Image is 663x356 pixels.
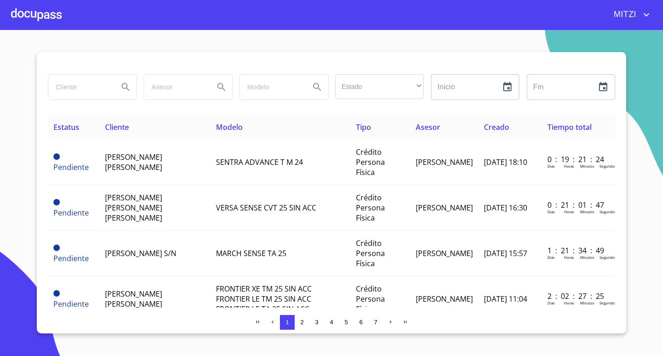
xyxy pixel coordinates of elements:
[144,75,207,99] input: search
[240,75,302,99] input: search
[53,122,79,132] span: Estatus
[300,319,303,326] span: 2
[339,315,354,330] button: 5
[564,163,574,169] p: Horas
[484,294,527,304] span: [DATE] 11:04
[216,122,243,132] span: Modelo
[599,209,616,214] p: Segundos
[599,163,616,169] p: Segundos
[280,315,295,330] button: 1
[216,248,286,258] span: MARCH SENSE TA 25
[564,255,574,260] p: Horas
[216,157,303,167] span: SENTRA ADVANCE T M 24
[53,299,89,309] span: Pendiente
[53,162,89,172] span: Pendiente
[309,315,324,330] button: 3
[547,291,610,301] p: 2 : 02 : 27 : 25
[607,7,641,22] span: MITZI
[599,300,616,305] p: Segundos
[484,203,527,213] span: [DATE] 16:30
[105,152,162,172] span: [PERSON_NAME] [PERSON_NAME]
[564,300,574,305] p: Horas
[547,200,610,210] p: 0 : 21 : 01 : 47
[115,76,137,98] button: Search
[416,122,440,132] span: Asesor
[599,255,616,260] p: Segundos
[484,122,509,132] span: Creado
[547,300,555,305] p: Dias
[356,147,385,177] span: Crédito Persona Física
[105,193,162,223] span: [PERSON_NAME] [PERSON_NAME] [PERSON_NAME]
[105,289,162,309] span: [PERSON_NAME] [PERSON_NAME]
[580,209,594,214] p: Minutos
[368,315,383,330] button: 7
[53,290,60,297] span: Pendiente
[105,248,176,258] span: [PERSON_NAME] S/N
[547,209,555,214] p: Dias
[53,153,60,160] span: Pendiente
[416,294,473,304] span: [PERSON_NAME]
[324,315,339,330] button: 4
[295,315,309,330] button: 2
[416,157,473,167] span: [PERSON_NAME]
[354,315,368,330] button: 6
[53,245,60,251] span: Pendiente
[416,203,473,213] span: [PERSON_NAME]
[285,319,289,326] span: 1
[580,255,594,260] p: Minutos
[547,163,555,169] p: Dias
[306,76,328,98] button: Search
[335,74,424,99] div: ​
[330,319,333,326] span: 4
[484,157,527,167] span: [DATE] 18:10
[105,122,129,132] span: Cliente
[547,255,555,260] p: Dias
[359,319,362,326] span: 6
[547,154,610,164] p: 0 : 19 : 21 : 24
[580,163,594,169] p: Minutos
[547,122,592,132] span: Tiempo total
[48,75,111,99] input: search
[210,76,233,98] button: Search
[607,7,652,22] button: account of current user
[580,300,594,305] p: Minutos
[216,203,316,213] span: VERSA SENSE CVT 25 SIN ACC
[216,284,312,314] span: FRONTIER XE TM 25 SIN ACC FRONTIER LE TM 25 SIN ACC FRONTIER LE TA 25 SIN ACC
[344,319,348,326] span: 5
[547,245,610,256] p: 1 : 21 : 34 : 49
[356,193,385,223] span: Crédito Persona Física
[416,248,473,258] span: [PERSON_NAME]
[356,122,371,132] span: Tipo
[356,284,385,314] span: Crédito Persona Física
[53,253,89,263] span: Pendiente
[564,209,574,214] p: Horas
[53,208,89,218] span: Pendiente
[53,199,60,205] span: Pendiente
[315,319,318,326] span: 3
[374,319,377,326] span: 7
[356,238,385,268] span: Crédito Persona Física
[484,248,527,258] span: [DATE] 15:57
